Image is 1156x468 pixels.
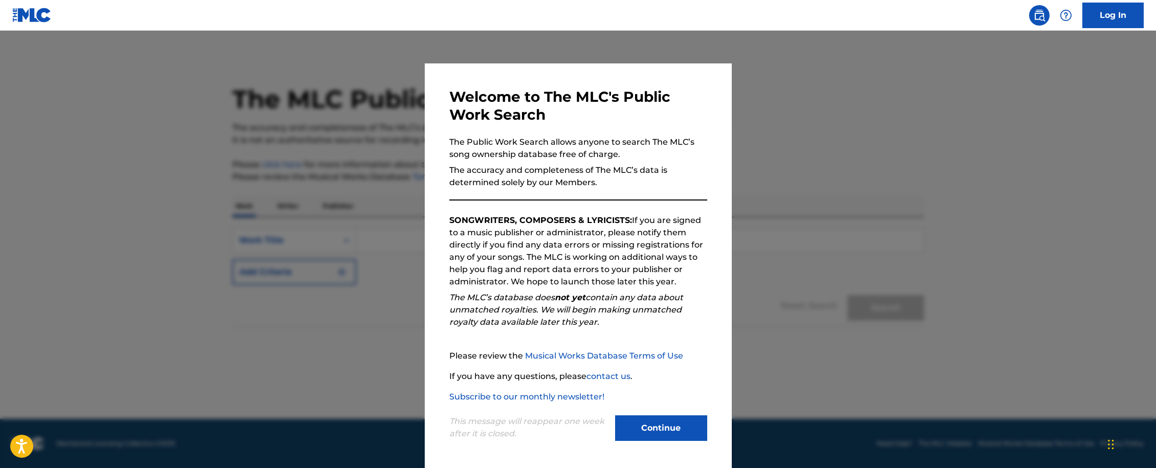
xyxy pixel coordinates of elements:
[555,293,585,302] strong: not yet
[586,371,630,381] a: contact us
[449,392,604,402] a: Subscribe to our monthly newsletter!
[449,350,707,362] p: Please review the
[449,214,707,288] p: If you are signed to a music publisher or administrator, please notify them directly if you find ...
[449,136,707,161] p: The Public Work Search allows anyone to search The MLC’s song ownership database free of charge.
[449,370,707,383] p: If you have any questions, please .
[525,351,683,361] a: Musical Works Database Terms of Use
[1108,429,1114,460] div: Drag
[1082,3,1144,28] a: Log In
[449,215,632,225] strong: SONGWRITERS, COMPOSERS & LYRICISTS:
[1029,5,1050,26] a: Public Search
[449,164,707,189] p: The accuracy and completeness of The MLC’s data is determined solely by our Members.
[1033,9,1045,21] img: search
[12,8,52,23] img: MLC Logo
[1105,419,1156,468] iframe: Chat Widget
[615,415,707,441] button: Continue
[449,415,609,440] p: This message will reappear one week after it is closed.
[449,293,683,327] em: The MLC’s database does contain any data about unmatched royalties. We will begin making unmatche...
[1056,5,1076,26] div: Help
[449,88,707,124] h3: Welcome to The MLC's Public Work Search
[1060,9,1072,21] img: help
